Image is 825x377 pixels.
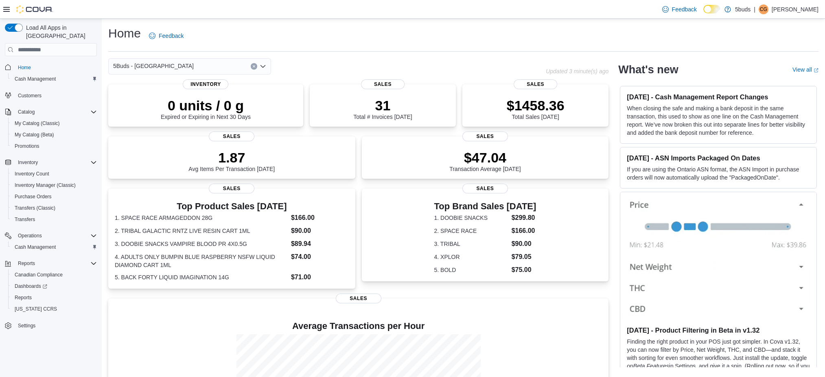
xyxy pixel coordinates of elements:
[11,180,79,190] a: Inventory Manager (Classic)
[11,130,97,140] span: My Catalog (Beta)
[115,273,288,281] dt: 5. BACK FORTY LIQUID IMAGINATION 14G
[161,97,251,114] p: 0 units / 0 g
[18,64,31,71] span: Home
[11,293,35,302] a: Reports
[11,304,60,314] a: [US_STATE] CCRS
[15,63,34,72] a: Home
[8,129,100,140] button: My Catalog (Beta)
[2,157,100,168] button: Inventory
[434,214,508,222] dt: 1. DOOBIE SNACKS
[15,182,76,188] span: Inventory Manager (Classic)
[188,149,275,172] div: Avg Items Per Transaction [DATE]
[113,61,194,71] span: 5Buds - [GEOGRAPHIC_DATA]
[11,141,97,151] span: Promotions
[15,143,39,149] span: Promotions
[735,4,751,14] p: 5buds
[512,226,536,236] dd: $166.00
[633,363,669,369] em: Beta Features
[18,92,42,99] span: Customers
[23,24,97,40] span: Load All Apps in [GEOGRAPHIC_DATA]
[15,320,97,331] span: Settings
[18,159,38,166] span: Inventory
[15,216,35,223] span: Transfers
[15,193,52,200] span: Purchase Orders
[434,202,536,211] h3: Top Brand Sales [DATE]
[449,149,521,166] p: $47.04
[2,90,100,101] button: Customers
[2,320,100,331] button: Settings
[11,169,53,179] a: Inventory Count
[15,283,47,289] span: Dashboards
[15,259,38,268] button: Reports
[15,294,32,301] span: Reports
[772,4,818,14] p: [PERSON_NAME]
[15,107,97,117] span: Catalog
[8,292,100,303] button: Reports
[146,28,187,44] a: Feedback
[11,74,59,84] a: Cash Management
[8,281,100,292] a: Dashboards
[291,239,349,249] dd: $89.94
[11,215,38,224] a: Transfers
[353,97,412,114] p: 31
[8,303,100,315] button: [US_STATE] CCRS
[11,281,50,291] a: Dashboards
[15,107,38,117] button: Catalog
[11,270,97,280] span: Canadian Compliance
[11,242,59,252] a: Cash Management
[2,230,100,241] button: Operations
[115,253,288,269] dt: 4. ADULTS ONLY BUMPIN BLUE RASPBERRY NSFW LIQUID DIAMOND CART 1ML
[183,79,228,89] span: Inventory
[11,203,97,213] span: Transfers (Classic)
[627,154,810,162] h3: [DATE] - ASN Imports Packaged On Dates
[627,93,810,101] h3: [DATE] - Cash Management Report Changes
[8,202,100,214] button: Transfers (Classic)
[703,13,704,14] span: Dark Mode
[15,62,97,72] span: Home
[11,203,59,213] a: Transfers (Classic)
[336,294,381,303] span: Sales
[754,4,755,14] p: |
[15,132,54,138] span: My Catalog (Beta)
[159,32,184,40] span: Feedback
[251,63,257,70] button: Clear input
[361,79,405,89] span: Sales
[115,227,288,235] dt: 2. TRIBAL GALACTIC RNTZ LIVE RESIN CART 1ML
[8,73,100,85] button: Cash Management
[2,258,100,269] button: Reports
[8,118,100,129] button: My Catalog (Classic)
[15,76,56,82] span: Cash Management
[11,304,97,314] span: Washington CCRS
[209,132,254,141] span: Sales
[2,61,100,73] button: Home
[507,97,565,120] div: Total Sales [DATE]
[11,118,97,128] span: My Catalog (Classic)
[514,79,558,89] span: Sales
[11,192,55,202] a: Purchase Orders
[15,259,97,268] span: Reports
[15,91,45,101] a: Customers
[18,322,35,329] span: Settings
[15,321,39,331] a: Settings
[11,192,97,202] span: Purchase Orders
[115,214,288,222] dt: 1. SPACE RACE ARMAGEDDON 28G
[188,149,275,166] p: 1.87
[659,1,700,18] a: Feedback
[8,140,100,152] button: Promotions
[8,180,100,191] button: Inventory Manager (Classic)
[161,97,251,120] div: Expired or Expiring in Next 30 Days
[11,74,97,84] span: Cash Management
[15,205,55,211] span: Transfers (Classic)
[703,5,720,13] input: Dark Mode
[108,25,141,42] h1: Home
[16,5,53,13] img: Cova
[18,109,35,115] span: Catalog
[15,120,60,127] span: My Catalog (Classic)
[11,169,97,179] span: Inventory Count
[627,104,810,137] p: When closing the safe and making a bank deposit in the same transaction, this used to show as one...
[260,63,266,70] button: Open list of options
[512,239,536,249] dd: $90.00
[291,213,349,223] dd: $166.00
[8,269,100,281] button: Canadian Compliance
[11,118,63,128] a: My Catalog (Classic)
